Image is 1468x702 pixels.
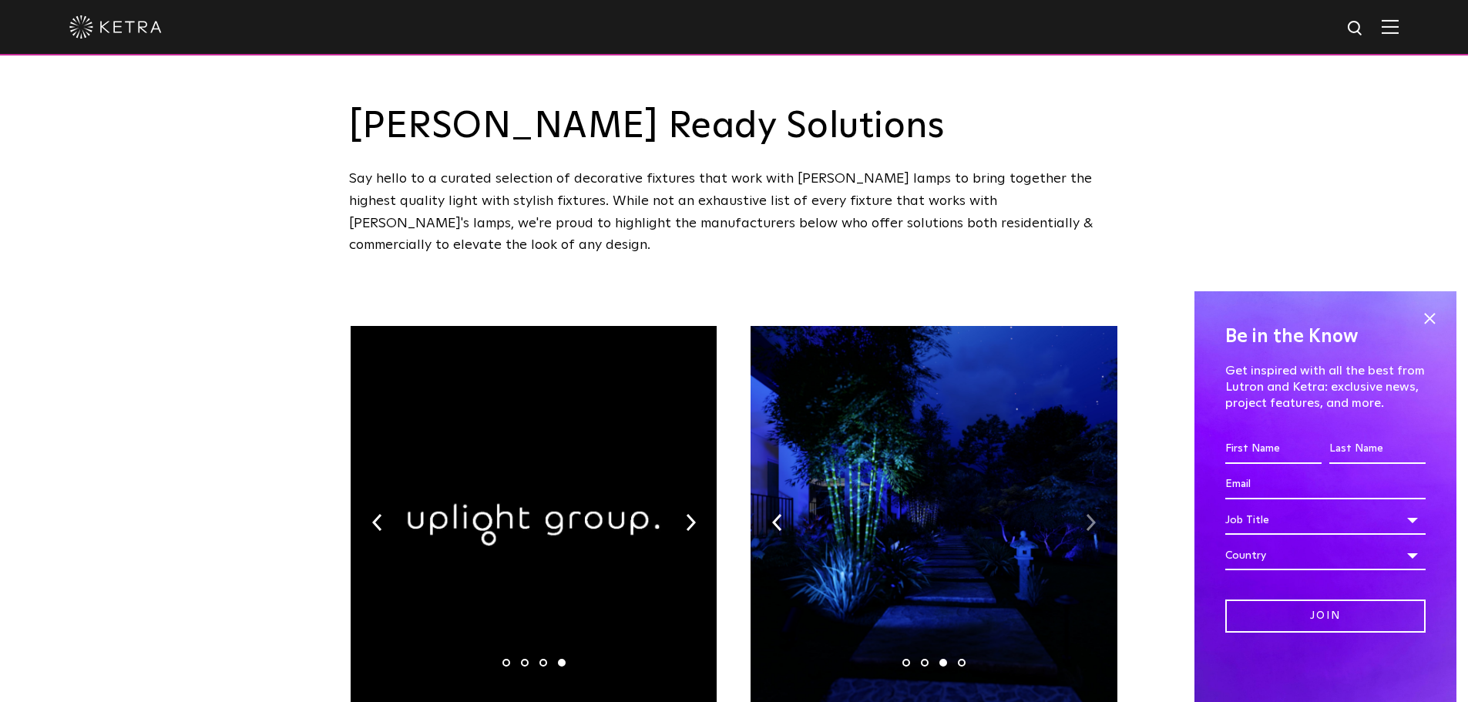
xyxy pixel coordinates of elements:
input: Last Name [1329,435,1426,464]
input: Join [1225,600,1426,633]
img: arrow-left-black.svg [772,514,782,531]
p: Get inspired with all the best from Lutron and Ketra: exclusive news, project features, and more. [1225,363,1426,411]
input: Email [1225,470,1426,499]
div: Say hello to a curated selection of decorative fixtures that work with [PERSON_NAME] lamps to bri... [349,168,1120,257]
img: arrow-right-black.svg [686,514,696,531]
img: arrow-left-black.svg [372,514,382,531]
img: Hamburger%20Nav.svg [1382,19,1399,34]
img: arrow-right-black.svg [1086,514,1096,531]
div: Country [1225,541,1426,570]
img: search icon [1346,19,1366,39]
input: First Name [1225,435,1322,464]
img: ketra-logo-2019-white [69,15,162,39]
h3: [PERSON_NAME] Ready Solutions [349,108,1120,145]
div: Job Title [1225,506,1426,535]
h4: Be in the Know [1225,322,1426,351]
